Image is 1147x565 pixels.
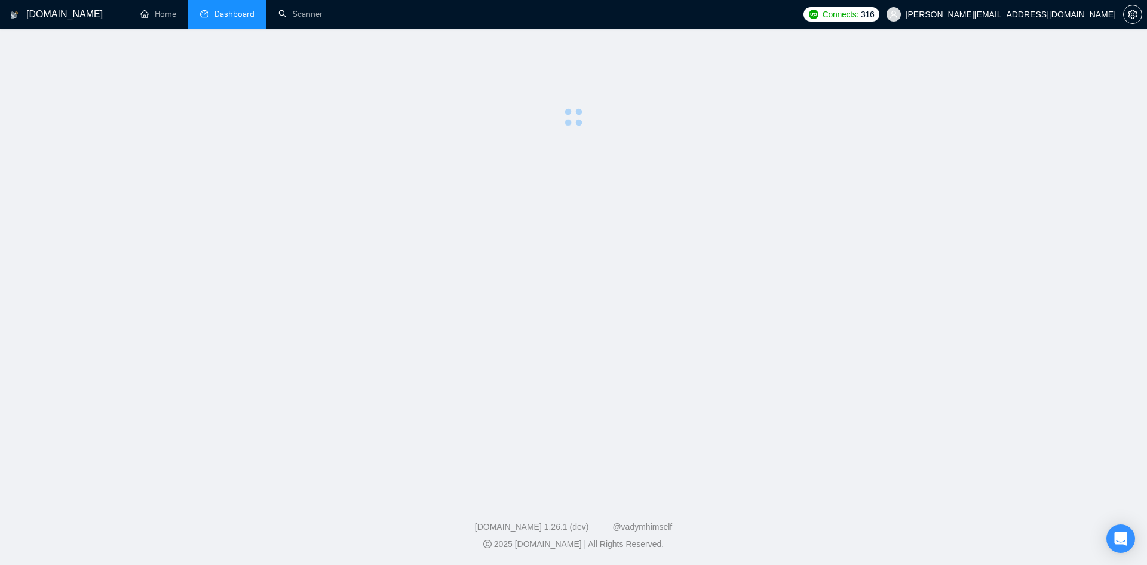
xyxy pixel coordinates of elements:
span: Connects: [823,8,858,21]
span: 316 [861,8,874,21]
a: searchScanner [278,9,323,19]
a: @vadymhimself [612,522,672,532]
a: homeHome [140,9,176,19]
span: copyright [483,540,492,548]
button: setting [1123,5,1142,24]
span: dashboard [200,10,208,18]
span: Dashboard [214,9,254,19]
span: setting [1124,10,1142,19]
span: user [890,10,898,19]
img: upwork-logo.png [809,10,818,19]
div: Open Intercom Messenger [1106,524,1135,553]
a: setting [1123,10,1142,19]
img: logo [10,5,19,25]
a: [DOMAIN_NAME] 1.26.1 (dev) [475,522,589,532]
div: 2025 [DOMAIN_NAME] | All Rights Reserved. [10,538,1137,551]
